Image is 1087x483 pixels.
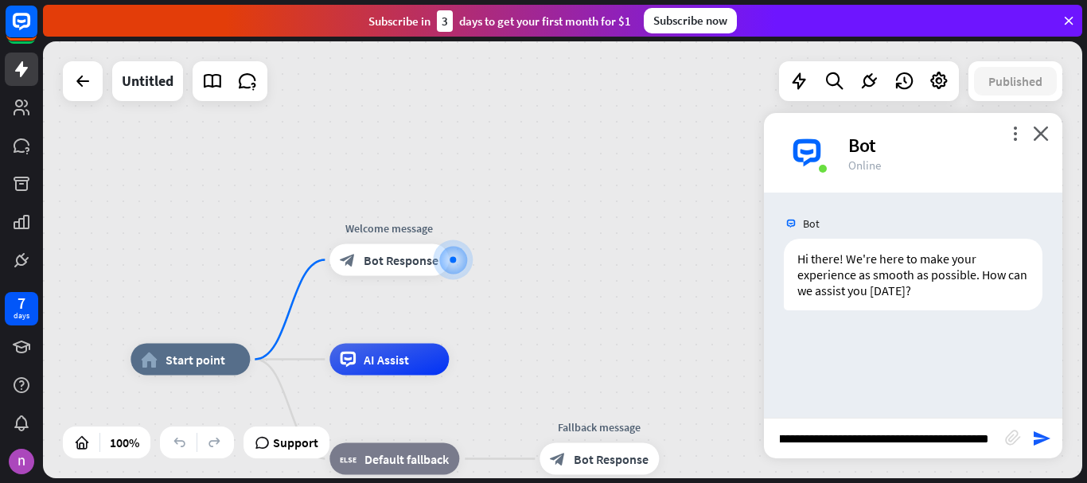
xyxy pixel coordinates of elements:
[364,352,409,368] span: AI Assist
[848,158,1043,173] div: Online
[437,10,453,32] div: 3
[122,61,173,101] div: Untitled
[340,252,356,268] i: block_bot_response
[318,220,461,236] div: Welcome message
[644,8,737,33] div: Subscribe now
[166,352,225,368] span: Start point
[803,216,820,231] span: Bot
[848,133,1043,158] div: Bot
[1005,430,1021,446] i: block_attachment
[13,6,60,54] button: Open LiveChat chat widget
[5,292,38,325] a: 7 days
[105,430,144,455] div: 100%
[974,67,1057,95] button: Published
[574,451,649,467] span: Bot Response
[1033,126,1049,141] i: close
[1032,429,1051,448] i: send
[14,310,29,321] div: days
[141,352,158,368] i: home_2
[340,451,356,467] i: block_fallback
[368,10,631,32] div: Subscribe in days to get your first month for $1
[18,296,25,310] div: 7
[364,451,449,467] span: Default fallback
[273,430,318,455] span: Support
[364,252,438,268] span: Bot Response
[528,419,671,435] div: Fallback message
[784,239,1042,310] div: Hi there! We're here to make your experience as smooth as possible. How can we assist you [DATE]?
[1007,126,1023,141] i: more_vert
[550,451,566,467] i: block_bot_response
